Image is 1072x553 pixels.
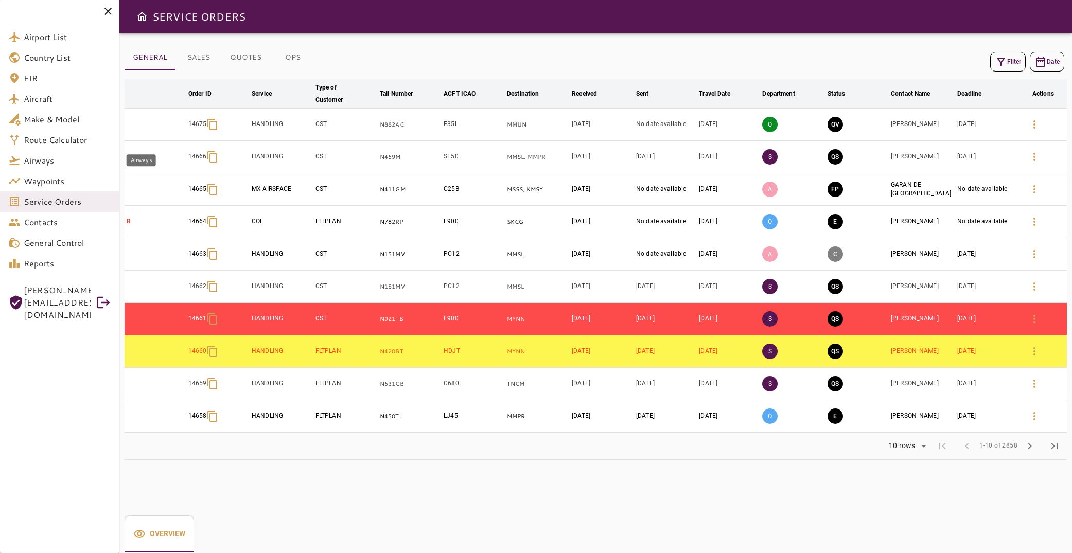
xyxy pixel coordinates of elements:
button: QUOTES [222,45,270,70]
td: C25B [442,173,505,206]
td: F900 [442,303,505,335]
span: Service [252,87,285,100]
td: [DATE] [697,368,760,400]
span: Airport List [24,31,111,43]
button: Open drawer [132,6,152,27]
button: Details [1022,339,1047,364]
p: S [762,311,778,327]
td: HANDLING [250,368,313,400]
span: chevron_right [1024,440,1036,452]
td: LJ45 [442,400,505,433]
td: FLTPLAN [313,335,378,368]
button: Details [1022,112,1047,137]
td: HDJT [442,335,505,368]
span: ACFT ICAO [444,87,489,100]
td: HANDLING [250,109,313,141]
td: GARAN DE [GEOGRAPHIC_DATA] [889,173,955,206]
p: S [762,376,778,391]
td: [DATE] [697,303,760,335]
span: Tail Number [380,87,426,100]
td: No date available [634,238,697,271]
td: [DATE] [570,141,634,173]
td: [DATE] [634,368,697,400]
button: SALES [175,45,222,70]
p: S [762,344,778,359]
p: 14675 [188,120,207,129]
td: HANDLING [250,335,313,368]
span: Contact Name [891,87,944,100]
p: N151MV [380,250,440,259]
p: N420BT [380,347,440,356]
p: Q [762,117,778,132]
button: Details [1022,307,1047,331]
td: F900 [442,206,505,238]
button: Details [1022,177,1047,202]
div: Airways [127,154,156,166]
p: N450TJ [380,412,440,421]
button: EXECUTION [828,214,843,229]
button: Details [1022,371,1047,396]
td: CST [313,271,378,303]
button: OPS [270,45,316,70]
td: CST [313,141,378,173]
td: [DATE] [955,109,1020,141]
div: Status [828,87,846,100]
span: Waypoints [24,175,111,187]
td: [DATE] [955,400,1020,433]
td: SF50 [442,141,505,173]
span: Type of Customer [315,81,376,106]
span: Status [828,87,859,100]
td: [DATE] [697,141,760,173]
td: [PERSON_NAME] [889,335,955,368]
div: Type of Customer [315,81,362,106]
td: [DATE] [697,173,760,206]
span: Service Orders [24,195,111,208]
td: COF [250,206,313,238]
span: Sent [636,87,662,100]
span: Make & Model [24,113,111,126]
td: [DATE] [570,368,634,400]
button: Details [1022,242,1047,266]
span: Reports [24,257,111,270]
td: [DATE] [697,400,760,433]
p: N921TB [380,315,440,324]
div: Department [762,87,795,100]
td: [PERSON_NAME] [889,238,955,271]
td: HANDLING [250,271,313,303]
p: MSSS, KMSY [507,185,568,194]
button: Details [1022,404,1047,429]
span: Previous Page [955,434,979,458]
span: Destination [507,87,552,100]
td: [DATE] [955,238,1020,271]
p: 14659 [188,379,207,388]
button: QUOTE SENT [828,376,843,391]
td: FLTPLAN [313,368,378,400]
p: N882AC [380,120,440,129]
p: MMSL [507,282,568,291]
span: Route Calculator [24,134,111,146]
td: No date available [955,206,1020,238]
button: Date [1030,52,1064,72]
td: [DATE] [634,303,697,335]
div: basic tabs example [125,45,316,70]
button: EXECUTION [828,408,843,424]
p: MMSL, MMPR [507,153,568,162]
p: A [762,182,778,197]
div: Deadline [957,87,981,100]
p: MYNN [507,315,568,324]
td: [DATE] [697,271,760,303]
td: [DATE] [570,238,634,271]
span: FIR [24,72,111,84]
span: Aircraft [24,93,111,105]
p: O [762,408,778,424]
td: [DATE] [697,238,760,271]
button: Details [1022,274,1047,299]
td: [DATE] [634,335,697,368]
td: [PERSON_NAME] [889,271,955,303]
td: MX AIRSPACE [250,173,313,206]
td: CST [313,109,378,141]
span: Department [762,87,808,100]
button: GENERAL [125,45,175,70]
td: HANDLING [250,238,313,271]
p: S [762,279,778,294]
